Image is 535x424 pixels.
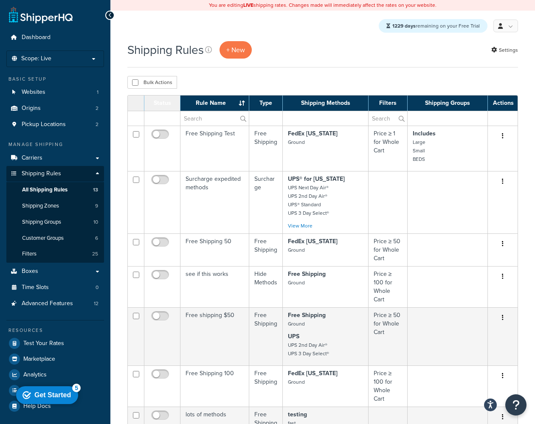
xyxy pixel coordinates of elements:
a: Advanced Features 12 [6,296,104,312]
span: Pickup Locations [22,121,66,128]
p: + New [220,41,252,59]
span: 25 [92,250,98,258]
strong: Free Shipping [288,270,326,278]
td: Price ≥ 100 for Whole Cart [369,365,408,407]
small: Ground [288,279,305,286]
td: Price ≥ 50 for Whole Cart [369,233,408,266]
a: Marketplace [6,351,104,367]
a: Customer Groups 6 [6,230,104,246]
li: Carriers [6,150,104,166]
th: Status [144,95,180,111]
span: Scope: Live [21,55,51,62]
li: Test Your Rates [6,336,104,351]
span: 0 [96,284,99,291]
small: Ground [288,320,305,328]
td: Free shipping $50 [180,307,249,365]
span: Shipping Groups [22,219,61,226]
td: Free Shipping 100 [180,365,249,407]
th: Shipping Groups [408,95,488,111]
div: remaining on your Free Trial [379,19,487,33]
span: Boxes [22,268,38,275]
input: Search [180,111,249,126]
td: Free Shipping [249,233,283,266]
td: Hide Methods [249,266,283,307]
td: Surcharge expedited methods [180,171,249,233]
span: Time Slots [22,284,49,291]
td: Free Shipping [249,365,283,407]
span: Analytics [23,371,47,379]
td: Surcharge [249,171,283,233]
span: 1 [97,89,99,96]
li: Help Docs [6,399,104,414]
th: Type [249,95,283,111]
div: Manage Shipping [6,141,104,148]
th: Rule Name : activate to sort column ascending [180,95,249,111]
small: Ground [288,246,305,254]
td: Free Shipping [249,126,283,171]
td: Free Shipping Test [180,126,249,171]
th: Filters [369,95,408,111]
li: All Shipping Rules [6,182,104,198]
td: Price ≥ 1 for Whole Cart [369,126,408,171]
div: Resources [6,327,104,334]
span: Carriers [22,154,42,162]
a: Settings [491,44,518,56]
strong: UPS® for [US_STATE] [288,174,345,183]
li: Pickup Locations [6,117,104,132]
li: Dashboard [6,30,104,45]
div: 5 [59,2,68,10]
strong: FedEx [US_STATE] [288,369,338,378]
a: Shipping Rules [6,166,104,182]
span: 6 [95,235,98,242]
span: Marketplace [23,356,55,363]
span: All Shipping Rules [22,186,68,194]
li: Time Slots [6,280,104,295]
td: Free Shipping [249,307,283,365]
a: Pickup Locations 2 [6,117,104,132]
a: ShipperHQ Home [9,6,73,23]
li: Websites [6,84,104,100]
li: Origins [6,101,104,116]
th: Actions [488,95,518,111]
a: Analytics [6,367,104,382]
h1: Shipping Rules [127,42,204,58]
a: Filters 25 [6,246,104,262]
a: View More [288,222,313,230]
span: Shipping Rules [22,170,61,177]
span: 10 [93,219,98,226]
small: Ground [288,378,305,386]
th: Shipping Methods [283,95,368,111]
a: Shipping Zones 9 [6,198,104,214]
small: UPS 2nd Day Air® UPS 3 Day Select® [288,341,329,357]
li: Shipping Rules [6,166,104,263]
span: 9 [95,202,98,210]
strong: UPS [288,332,299,341]
span: Dashboard [22,34,51,41]
button: Bulk Actions [127,76,177,89]
li: Activity Log [6,383,104,398]
td: Free Shipping 50 [180,233,249,266]
a: Boxes [6,264,104,279]
span: Shipping Zones [22,202,59,210]
span: 12 [94,300,99,307]
td: Price ≥ 50 for Whole Cart [369,307,408,365]
b: LIVE [243,1,253,9]
span: Websites [22,89,45,96]
a: Websites 1 [6,84,104,100]
input: Search [369,111,408,126]
span: 2 [96,105,99,112]
span: 13 [93,186,98,194]
span: Origins [22,105,41,112]
div: Get Started 5 items remaining, 0% complete [3,4,65,22]
small: Large Small BEDS [413,138,425,163]
strong: 1229 days [392,22,416,30]
small: Ground [288,138,305,146]
strong: testing [288,410,307,419]
a: Activity Log NEW [6,383,104,398]
strong: Free Shipping [288,311,326,320]
div: Get Started [22,9,58,17]
strong: Includes [413,129,436,138]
